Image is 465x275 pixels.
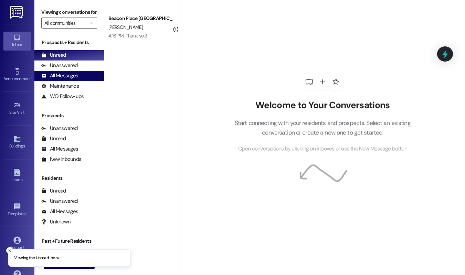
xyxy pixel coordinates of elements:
[41,145,78,153] div: All Messages
[41,218,71,225] div: Unknown
[27,210,28,215] span: •
[238,145,407,153] span: Open conversations by clicking on inboxes or use the New Message button
[41,93,84,100] div: WO Follow-ups
[108,33,147,39] div: 4:16 PM: Thank you!
[34,39,104,46] div: Prospects + Residents
[41,156,81,163] div: New Inbounds
[3,133,31,152] a: Buildings
[89,20,93,26] i: 
[108,24,143,30] span: [PERSON_NAME]
[41,7,97,18] label: Viewing conversations for
[34,175,104,182] div: Residents
[41,135,66,142] div: Unread
[3,234,31,253] a: Account
[31,75,32,80] span: •
[10,6,24,19] img: ResiDesk Logo
[41,187,66,195] div: Unread
[41,82,79,90] div: Maintenance
[41,72,78,79] div: All Messages
[3,32,31,50] a: Inbox
[34,238,104,245] div: Past + Future Residents
[34,112,104,119] div: Prospects
[3,201,31,219] a: Templates •
[44,18,86,29] input: All communities
[41,52,66,59] div: Unread
[14,255,59,261] p: Viewing the Unread inbox
[41,198,78,205] div: Unanswered
[3,167,31,185] a: Leads
[41,62,78,69] div: Unanswered
[224,118,421,137] p: Start connecting with your residents and prospects. Select an existing conversation or create a n...
[41,208,78,215] div: All Messages
[108,15,172,22] div: Beacon Place [GEOGRAPHIC_DATA] Prospect
[25,109,26,114] span: •
[3,99,31,118] a: Site Visit •
[6,247,13,254] button: Close toast
[41,125,78,132] div: Unanswered
[224,100,421,111] h2: Welcome to Your Conversations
